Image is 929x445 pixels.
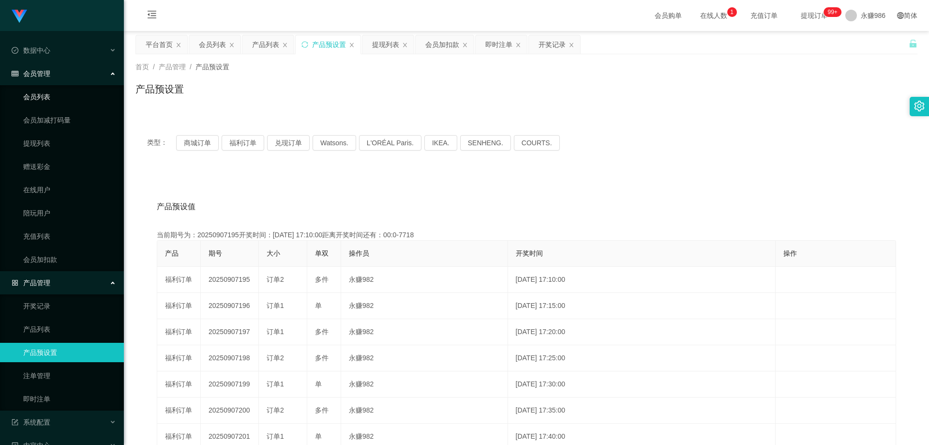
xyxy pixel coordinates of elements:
i: 图标: close [462,42,468,48]
span: 订单2 [267,354,284,362]
button: 兑现订单 [267,135,310,151]
i: 图标: close [349,42,355,48]
span: 充值订单 [746,12,782,19]
span: 单 [315,380,322,388]
a: 会员加扣款 [23,250,116,269]
h1: 产品预设置 [135,82,184,96]
i: 图标: setting [914,101,925,111]
i: 图标: unlock [909,39,917,48]
a: 提现列表 [23,134,116,153]
i: 图标: global [897,12,904,19]
div: 产品预设置 [312,35,346,54]
div: 产品列表 [252,35,279,54]
td: [DATE] 17:35:00 [508,398,776,424]
a: 产品预设置 [23,343,116,362]
div: 提现列表 [372,35,399,54]
td: 永赚982 [341,398,508,424]
td: [DATE] 17:10:00 [508,267,776,293]
td: 20250907199 [201,371,259,398]
i: 图标: close [229,42,235,48]
td: [DATE] 17:25:00 [508,345,776,371]
button: Watsons. [313,135,356,151]
i: 图标: close [515,42,521,48]
span: 单 [315,302,322,309]
td: 福利订单 [157,398,201,424]
td: 20250907195 [201,267,259,293]
i: 图标: close [569,42,574,48]
i: 图标: table [12,70,18,77]
span: 数据中心 [12,46,50,54]
div: 即时注单 [485,35,512,54]
div: 开奖记录 [539,35,566,54]
i: 图标: menu-fold [135,0,168,31]
span: 产品管理 [159,63,186,71]
i: 图标: sync [301,41,308,48]
div: 会员列表 [199,35,226,54]
span: 多件 [315,406,329,414]
button: L'ORÉAL Paris. [359,135,421,151]
a: 会员加减打码量 [23,110,116,130]
span: 单双 [315,249,329,257]
span: 提现订单 [796,12,833,19]
span: 类型： [147,135,176,151]
span: 首页 [135,63,149,71]
td: 20250907196 [201,293,259,319]
span: 期号 [209,249,222,257]
div: 平台首页 [146,35,173,54]
a: 陪玩用户 [23,203,116,223]
a: 产品列表 [23,320,116,339]
sup: 1 [727,7,737,17]
a: 在线用户 [23,180,116,199]
span: 开奖时间 [516,249,543,257]
td: 20250907197 [201,319,259,345]
td: 福利订单 [157,267,201,293]
button: IKEA. [424,135,457,151]
td: 永赚982 [341,345,508,371]
button: COURTS. [514,135,560,151]
span: 订单2 [267,276,284,283]
span: 大小 [267,249,280,257]
span: 操作员 [349,249,369,257]
img: logo.9652507e.png [12,10,27,23]
td: 福利订单 [157,319,201,345]
span: 订单1 [267,380,284,388]
div: 当前期号为：20250907195开奖时间：[DATE] 17:10:00距离开奖时间还有：00:0-7718 [157,230,896,240]
span: 多件 [315,328,329,336]
button: 商城订单 [176,135,219,151]
span: 单 [315,432,322,440]
td: [DATE] 17:15:00 [508,293,776,319]
button: SENHENG. [460,135,511,151]
span: 操作 [783,249,797,257]
span: 订单1 [267,302,284,309]
td: 20250907200 [201,398,259,424]
a: 充值列表 [23,227,116,246]
span: 订单2 [267,406,284,414]
i: 图标: form [12,419,18,426]
i: 图标: close [176,42,181,48]
span: 多件 [315,276,329,283]
td: 永赚982 [341,267,508,293]
td: 福利订单 [157,293,201,319]
a: 开奖记录 [23,296,116,316]
span: 产品预设值 [157,201,195,213]
i: 图标: close [282,42,288,48]
td: [DATE] 17:30:00 [508,371,776,398]
td: 福利订单 [157,371,201,398]
td: 福利订单 [157,345,201,371]
span: 订单1 [267,432,284,440]
span: / [153,63,155,71]
span: 在线人数 [695,12,732,19]
td: [DATE] 17:20:00 [508,319,776,345]
a: 即时注单 [23,389,116,409]
span: 产品 [165,249,179,257]
td: 永赚982 [341,371,508,398]
td: 永赚982 [341,293,508,319]
i: 图标: appstore-o [12,279,18,286]
div: 会员加扣款 [425,35,459,54]
span: 系统配置 [12,418,50,426]
a: 会员列表 [23,87,116,107]
sup: 271 [824,7,841,17]
button: 福利订单 [222,135,264,151]
i: 图标: check-circle-o [12,47,18,54]
i: 图标: close [402,42,408,48]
